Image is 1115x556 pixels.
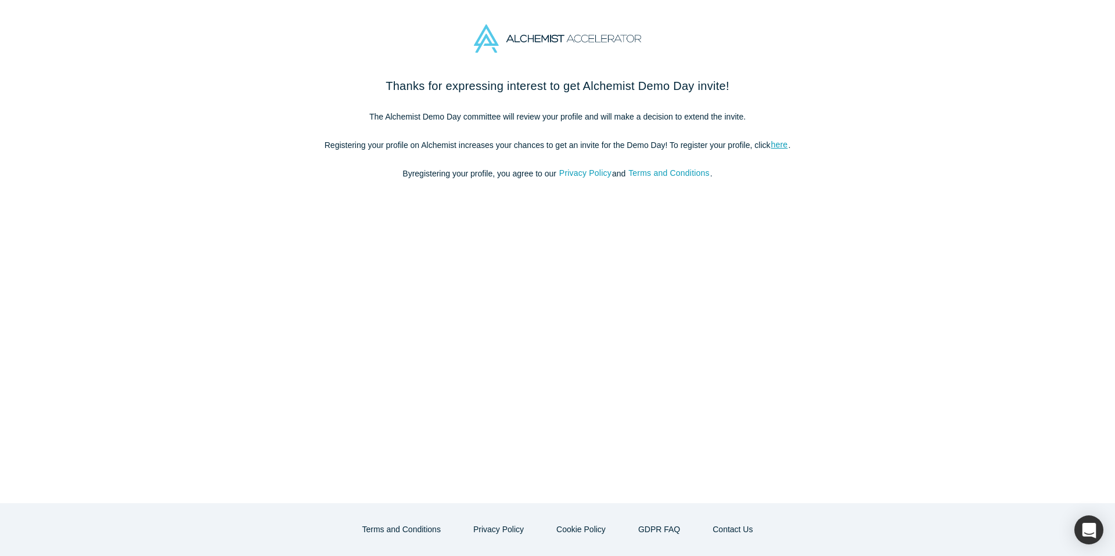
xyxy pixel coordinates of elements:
h2: Thanks for expressing interest to get Alchemist Demo Day invite! [314,77,801,95]
button: Terms and Conditions [628,167,710,180]
img: Alchemist Accelerator Logo [474,24,641,53]
button: Cookie Policy [544,519,618,540]
a: Contact Us [700,519,765,540]
button: Privacy Policy [559,167,612,180]
a: here [771,138,789,151]
p: The Alchemist Demo Day committee will review your profile and will make a decision to extend the ... [314,111,801,123]
button: Terms and Conditions [350,519,453,540]
p: Registering your profile on Alchemist increases your chances to get an invite for the Demo Day! T... [314,139,801,151]
button: Privacy Policy [461,519,536,540]
a: GDPR FAQ [626,519,692,540]
p: By registering your profile , you agree to our and . [314,168,801,180]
